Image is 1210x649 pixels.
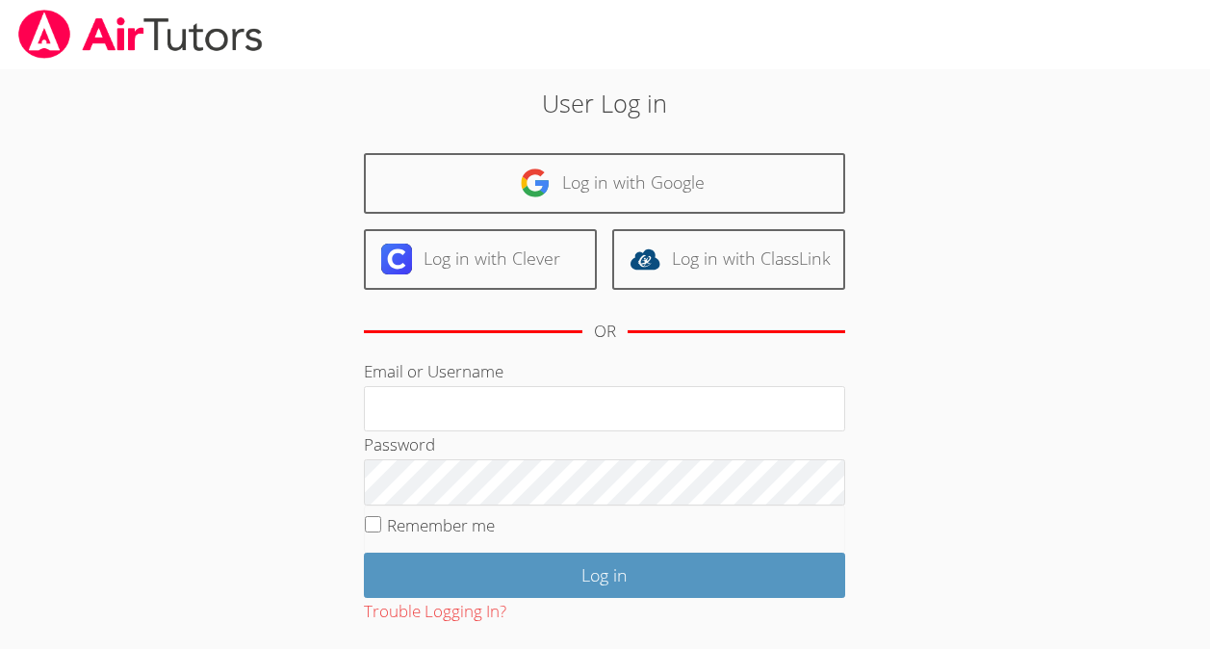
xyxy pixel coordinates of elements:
a: Log in with Google [364,153,845,214]
label: Password [364,433,435,455]
img: clever-logo-6eab21bc6e7a338710f1a6ff85c0baf02591cd810cc4098c63d3a4b26e2feb20.svg [381,244,412,274]
input: Log in [364,553,845,598]
button: Trouble Logging In? [364,598,506,626]
img: airtutors_banner-c4298cdbf04f3fff15de1276eac7730deb9818008684d7c2e4769d2f7ddbe033.png [16,10,265,59]
img: classlink-logo-d6bb404cc1216ec64c9a2012d9dc4662098be43eaf13dc465df04b49fa7ab582.svg [630,244,660,274]
div: OR [594,318,616,346]
h2: User Log in [278,85,932,121]
img: google-logo-50288ca7cdecda66e5e0955fdab243c47b7ad437acaf1139b6f446037453330a.svg [520,168,551,198]
a: Log in with ClassLink [612,229,845,290]
a: Log in with Clever [364,229,597,290]
label: Email or Username [364,360,503,382]
label: Remember me [387,514,495,536]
